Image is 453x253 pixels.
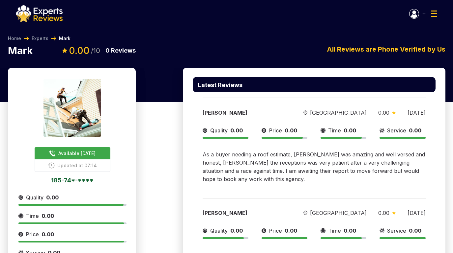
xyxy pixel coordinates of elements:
img: slider icon [262,126,267,134]
img: slider icon [321,227,326,235]
img: slider icon [262,227,267,235]
span: 0.00 [344,227,356,234]
img: logo [16,5,63,22]
div: All Reviews are Phone Verified by Us [183,44,445,54]
img: buttonPhoneIcon [48,162,55,169]
img: slider icon [321,126,326,134]
span: Available [DATE] [58,150,96,157]
img: Menu Icon [422,13,426,14]
a: Home [8,35,21,42]
img: slider icon [18,194,23,201]
span: 0.00 [42,231,54,238]
span: 0.00 [46,194,59,201]
img: slider icon [203,126,208,134]
span: Quality [26,194,43,201]
img: slider icon [392,211,396,215]
span: 0.00 [230,227,243,234]
span: 0 [105,47,110,54]
img: buttonPhoneIcon [49,150,56,157]
span: As a buyer needing a roof estimate, [PERSON_NAME] was amazing and well versed and honest, [PERSON... [203,151,425,182]
span: /10 [91,47,100,54]
span: 0.00 [378,109,389,116]
img: slider icon [18,212,23,220]
div: [DATE] [408,109,426,117]
div: [PERSON_NAME] [203,109,292,117]
span: Quality [210,227,228,235]
span: 0.00 [230,127,243,134]
img: Menu Icon [409,9,419,19]
img: slider icon [203,227,208,235]
span: [GEOGRAPHIC_DATA] [310,209,367,217]
span: Time [26,212,39,220]
span: 0.00 [378,210,389,216]
span: 0.00 [285,227,297,234]
img: slider icon [303,110,307,115]
span: 0.00 [409,227,421,234]
span: Quality [210,126,228,134]
span: 0.00 [344,127,356,134]
p: Latest Reviews [198,82,242,88]
img: slider icon [380,227,384,235]
p: Mark [8,46,33,56]
span: Price [269,227,282,235]
span: 0.00 [42,213,54,219]
button: Updated at 07:14 [35,159,110,172]
img: slider icon [303,211,307,216]
img: slider icon [18,230,23,238]
span: Updated at 07:14 [57,162,97,169]
span: 0.00 [409,127,421,134]
div: [DATE] [408,209,426,217]
img: expert image [43,79,101,137]
span: Service [387,227,406,235]
span: Service [387,126,406,134]
a: Experts [32,35,48,42]
span: [GEOGRAPHIC_DATA] [310,109,367,117]
img: slider icon [380,126,384,134]
span: Time [328,227,341,235]
nav: Breadcrumb [8,35,71,42]
span: 0.00 [285,127,297,134]
p: Reviews [105,46,136,55]
span: Mark [59,35,71,42]
img: slider icon [392,111,396,114]
span: Time [328,126,341,134]
div: [PERSON_NAME] [203,209,292,217]
span: 0.00 [69,45,90,56]
button: Available [DATE] [35,147,110,159]
img: Menu Icon [431,11,437,17]
span: Price [269,126,282,134]
span: Price [26,230,39,238]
